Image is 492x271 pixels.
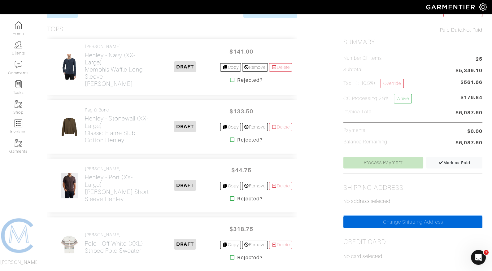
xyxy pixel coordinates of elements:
a: Override [381,79,404,88]
strong: Rejected? [237,254,262,261]
p: No card selected [343,253,482,260]
h2: Henley - Navy (XX-Large) Memphis Waffle Long Sleeve [PERSON_NAME] [85,52,150,87]
a: Remove [242,241,268,249]
span: DRAFT [174,239,196,250]
span: $141.00 [223,45,260,58]
span: DRAFT [174,61,196,72]
img: zNVdsSbRk5Pq2VjbpLAsKrtu [61,54,78,80]
a: Remove [242,63,268,72]
img: uVHbQR9w8sT4T1z16XF9yyCK [61,173,78,199]
span: $0.00 [467,128,482,135]
a: Copy [220,123,241,131]
img: garments-icon-b7da505a4dc4fd61783c78ac3ca0ef83fa9d6f193b1c9dc38574b1d14d53ca28.png [15,139,22,147]
h3: Tops [47,25,63,33]
h5: Subtotal [343,67,363,73]
img: orders-icon-0abe47150d42831381b5fb84f609e132dff9fe21cb692f30cb5eec754e2cba89.png [15,120,22,127]
img: gear-icon-white-bd11855cb880d31180b6d7d6211b90ccbf57a29d726f0c71d8c61bd08dd39cc2.png [479,3,487,11]
iframe: Intercom live chat [471,250,486,265]
h5: CC Processing 2.9% [343,94,412,103]
span: DRAFT [174,121,196,132]
h2: Henley - Stonewall (XX-Large) Classic Flame Slub Cotton Henley [85,115,150,143]
span: $6,087.60 [455,139,482,147]
span: $176.84 [460,94,482,106]
span: DRAFT [174,180,196,191]
img: garments-icon-b7da505a4dc4fd61783c78ac3ca0ef83fa9d6f193b1c9dc38574b1d14d53ca28.png [15,100,22,108]
a: [PERSON_NAME] Polo - Off White (XXL)Striped Polo Sweater [85,232,143,254]
h5: Payments [343,128,365,133]
h2: Polo - Off White (XXL) Striped Polo Sweater [85,240,143,254]
h4: [PERSON_NAME] [85,44,150,49]
h5: Number of Items [343,55,382,61]
h5: Invoice Total [343,109,373,115]
h5: Balance Remaining [343,139,387,145]
h2: Henley - Port (XX-Large) [PERSON_NAME] Short Sleeve Henley [85,174,150,202]
h4: [PERSON_NAME] [85,232,143,238]
img: reminder-icon-8004d30b9f0a5d33ae49ab947aed9ed385cf756f9e5892f1edd6e32f2345188e.png [15,80,22,88]
span: $6,087.60 [455,109,482,117]
a: Mark as Paid [426,157,482,168]
h4: [PERSON_NAME] [85,166,150,172]
strong: Rejected? [237,136,262,144]
a: Remove [242,123,268,131]
span: 1 [484,250,489,255]
a: rag & bone Henley - Stonewall (XX-Large)Classic Flame Slub Cotton Henley [85,107,150,144]
a: Change Shipping Address [343,216,482,228]
a: Remove [242,182,268,190]
a: Delete [269,182,292,190]
strong: Rejected? [237,76,262,84]
h2: Shipping Address [343,184,403,192]
div: Not Paid [343,26,482,34]
a: Delete [269,123,292,131]
h5: Tax ( : 10.5%) [343,79,404,88]
a: Copy [220,241,241,249]
a: Copy [220,182,241,190]
a: Delete [269,63,292,72]
img: comment-icon-a0a6a9ef722e966f86d9cbdc48e553b5cf19dbc54f86b18d962a5391bc8f6eb6.png [15,61,22,68]
span: $44.75 [223,164,260,177]
img: clients-icon-6bae9207a08558b7cb47a8932f037763ab4055f8c8b6bfacd5dc20c3e0201464.png [15,41,22,49]
a: Waive [394,94,412,103]
a: Process Payment [343,157,423,168]
span: 25 [476,55,482,64]
a: [PERSON_NAME] Henley - Port (XX-Large)[PERSON_NAME] Short Sleeve Henley [85,166,150,203]
img: 2Ue8cvwnj5eXJSbHkBAqjSvv [59,231,80,257]
h4: rag & bone [85,107,150,113]
p: No address selected [343,198,482,205]
a: Copy [220,63,241,72]
a: Delete [269,241,292,249]
img: garmentier-logo-header-white-b43fb05a5012e4ada735d5af1a66efaba907eab6374d6393d1fbf88cb4ef424d.png [423,2,479,12]
span: $318.75 [223,222,260,236]
h2: Credit Card [343,238,386,246]
a: [PERSON_NAME] Henley - Navy (XX-Large)Memphis Waffle Long Sleeve [PERSON_NAME] [85,44,150,87]
span: $133.50 [223,105,260,118]
img: QJEWvmnc6zNoAzNJv5ur6gQb [61,114,78,140]
h2: Summary [343,38,482,46]
span: $561.66 [460,79,482,86]
span: Mark as Paid [438,160,470,165]
span: Paid Date: [440,27,463,33]
span: $5,349.10 [455,67,482,75]
img: dashboard-icon-dbcd8f5a0b271acd01030246c82b418ddd0df26cd7fceb0bd07c9910d44c42f6.png [15,21,22,29]
strong: Rejected? [237,195,262,203]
